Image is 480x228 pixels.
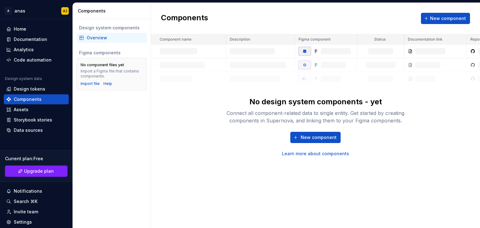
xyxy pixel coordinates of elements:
[78,8,148,14] div: Components
[81,69,143,79] div: Import a Figma file that contains components.
[216,109,416,124] div: Connect all component-related data to single entity. Get started by creating components in Supern...
[14,107,28,113] div: Assets
[4,196,69,206] button: Search ⌘K
[81,62,124,67] div: No component files yet
[4,24,69,34] a: Home
[4,115,69,125] a: Storybook stories
[14,198,37,205] div: Search ⌘K
[14,96,42,102] div: Components
[282,151,349,157] a: Learn more about components
[14,219,32,225] div: Settings
[4,45,69,55] a: Analytics
[14,117,52,123] div: Storybook stories
[301,134,337,141] span: New component
[4,55,69,65] a: Code automation
[14,8,25,14] div: anas
[4,217,69,227] a: Settings
[14,47,34,53] div: Analytics
[5,166,67,177] button: Upgrade plan
[103,81,112,86] a: Help
[1,4,71,17] button: AanasAZ
[4,105,69,115] a: Assets
[14,26,26,32] div: Home
[249,97,382,107] div: No design system components - yet
[14,209,38,215] div: Invite team
[4,125,69,135] a: Data sources
[63,8,67,13] div: AZ
[14,86,45,92] div: Design tokens
[5,156,67,162] div: Current plan : Free
[87,35,144,41] div: Overview
[81,81,100,86] button: Import file
[161,13,208,24] h2: Components
[14,57,52,63] div: Code automation
[77,33,147,43] a: Overview
[14,188,42,194] div: Notifications
[4,186,69,196] button: Notifications
[4,84,69,94] a: Design tokens
[14,127,43,133] div: Data sources
[5,76,42,81] div: Design system data
[290,132,341,143] button: New component
[4,7,12,15] div: A
[4,34,69,44] a: Documentation
[421,13,470,24] button: New component
[79,50,144,56] div: Figma components
[4,94,69,104] a: Components
[14,36,47,42] div: Documentation
[430,15,466,22] span: New component
[24,168,54,174] span: Upgrade plan
[79,25,144,31] div: Design system components
[4,207,69,217] a: Invite team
